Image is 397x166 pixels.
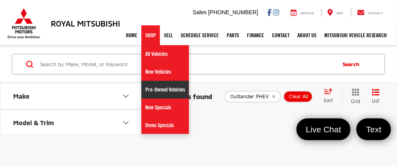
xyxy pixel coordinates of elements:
[6,8,42,39] img: Mitsubishi
[223,25,243,45] a: Parts: Opens in a new tab
[39,55,335,74] input: Search by Make, Model, or Keyword
[337,11,343,15] span: Map
[141,116,189,134] a: Demo Specials
[141,99,189,116] a: New Specials
[160,25,177,45] a: Sell
[141,81,189,99] a: Pre-Owned Vehicles
[372,97,380,104] span: List
[268,25,293,45] a: Contact
[13,119,54,126] div: Model & Trim
[351,98,360,105] span: Grid
[0,83,143,109] button: MakeMake
[273,9,279,15] a: Instagram: Click to visit our Instagram page
[141,45,189,63] a: All Vehicles
[324,97,333,103] span: Sort
[366,88,386,105] button: List View
[13,92,29,100] div: Make
[225,91,281,103] button: remove Outlander%20PHEV
[121,118,131,128] div: Model & Trim
[177,25,223,45] a: Schedule Service: Opens in a new tab
[357,118,391,140] a: Text
[208,9,258,15] span: [PHONE_NUMBER]
[289,93,308,100] span: Clear All
[193,9,207,15] span: Sales
[368,11,383,15] span: Contact
[302,124,345,135] span: Live Chat
[297,118,351,140] a: Live Chat
[335,54,371,74] button: Search
[0,110,143,135] button: Model & TrimModel & Trim
[293,25,320,45] a: About Us
[351,9,389,17] a: Contact
[320,25,391,45] a: Mitsubishi Vehicle Research
[283,91,313,103] button: Clear All
[141,63,189,81] a: New Vehicles
[322,9,349,17] a: Map
[342,88,366,105] button: Grid View
[267,9,272,15] a: Facebook: Click to visit our Facebook page
[362,124,385,135] span: Text
[230,93,269,100] span: Outlander PHEV
[285,9,320,17] a: Service
[121,92,131,101] div: Make
[300,11,314,15] span: Service
[320,88,342,104] button: Select sort value
[51,19,120,28] h3: Royal Mitsubishi
[243,25,268,45] a: Finance
[141,25,160,45] a: Shop
[122,25,141,45] a: Home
